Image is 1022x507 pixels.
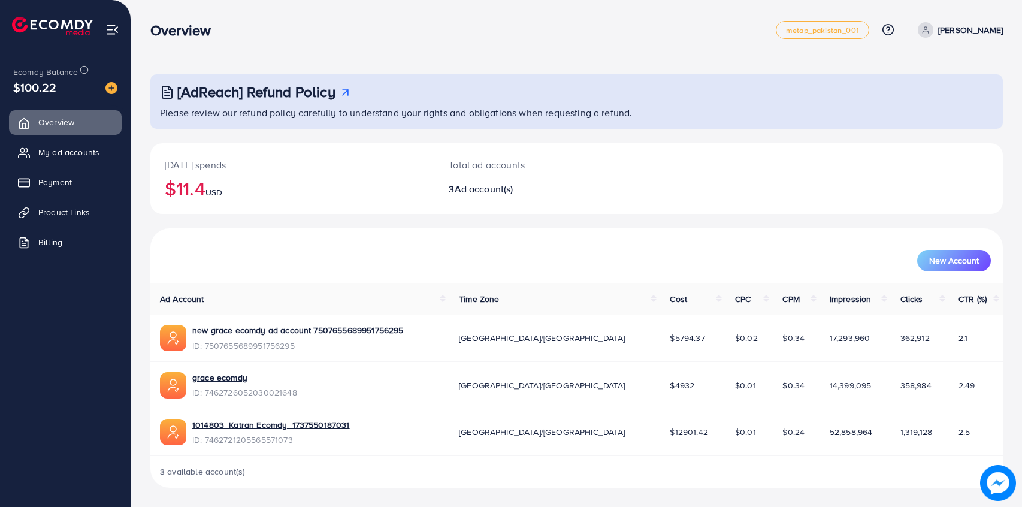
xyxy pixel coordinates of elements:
[735,332,758,344] span: $0.02
[105,23,119,37] img: menu
[786,26,859,34] span: metap_pakistan_001
[735,379,756,391] span: $0.01
[192,434,350,446] span: ID: 7462721205565571073
[9,230,122,254] a: Billing
[13,79,56,96] span: $100.22
[160,105,996,120] p: Please review our refund policy carefully to understand your rights and obligations when requesti...
[459,379,625,391] span: [GEOGRAPHIC_DATA]/[GEOGRAPHIC_DATA]
[459,332,625,344] span: [GEOGRAPHIC_DATA]/[GEOGRAPHIC_DATA]
[735,426,756,438] span: $0.01
[455,182,513,195] span: Ad account(s)
[105,82,117,94] img: image
[38,146,99,158] span: My ad accounts
[165,177,420,200] h2: $11.4
[670,332,704,344] span: $5794.37
[958,293,987,305] span: CTR (%)
[192,324,404,336] a: new grace ecomdy ad account 7507655689951756295
[900,293,923,305] span: Clicks
[938,23,1003,37] p: [PERSON_NAME]
[13,66,78,78] span: Ecomdy Balance
[670,426,707,438] span: $12901.42
[449,183,633,195] h2: 3
[830,293,872,305] span: Impression
[449,158,633,172] p: Total ad accounts
[192,387,297,399] span: ID: 7462726052030021648
[160,325,186,351] img: ic-ads-acc.e4c84228.svg
[192,419,350,431] a: 1014803_Katran Ecomdy_1737550187031
[830,426,873,438] span: 52,858,964
[38,236,62,248] span: Billing
[9,200,122,224] a: Product Links
[9,110,122,134] a: Overview
[38,116,74,128] span: Overview
[830,379,872,391] span: 14,399,095
[160,293,204,305] span: Ad Account
[980,465,1016,501] img: image
[958,332,967,344] span: 2.1
[192,340,404,352] span: ID: 7507655689951756295
[160,466,246,478] span: 3 available account(s)
[900,426,932,438] span: 1,319,128
[958,426,970,438] span: 2.5
[38,176,72,188] span: Payment
[192,372,297,384] a: grace ecomdy
[205,186,222,198] span: USD
[830,332,870,344] span: 17,293,960
[958,379,975,391] span: 2.49
[670,293,687,305] span: Cost
[12,17,93,35] img: logo
[670,379,694,391] span: $4932
[150,22,220,39] h3: Overview
[782,332,805,344] span: $0.34
[160,419,186,445] img: ic-ads-acc.e4c84228.svg
[900,379,932,391] span: 358,984
[782,293,799,305] span: CPM
[38,206,90,218] span: Product Links
[9,140,122,164] a: My ad accounts
[9,170,122,194] a: Payment
[160,372,186,399] img: ic-ads-acc.e4c84228.svg
[459,426,625,438] span: [GEOGRAPHIC_DATA]/[GEOGRAPHIC_DATA]
[735,293,751,305] span: CPC
[917,250,991,271] button: New Account
[900,332,930,344] span: 362,912
[913,22,1003,38] a: [PERSON_NAME]
[929,256,979,265] span: New Account
[177,83,335,101] h3: [AdReach] Refund Policy
[459,293,499,305] span: Time Zone
[776,21,869,39] a: metap_pakistan_001
[165,158,420,172] p: [DATE] spends
[782,379,805,391] span: $0.34
[782,426,805,438] span: $0.24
